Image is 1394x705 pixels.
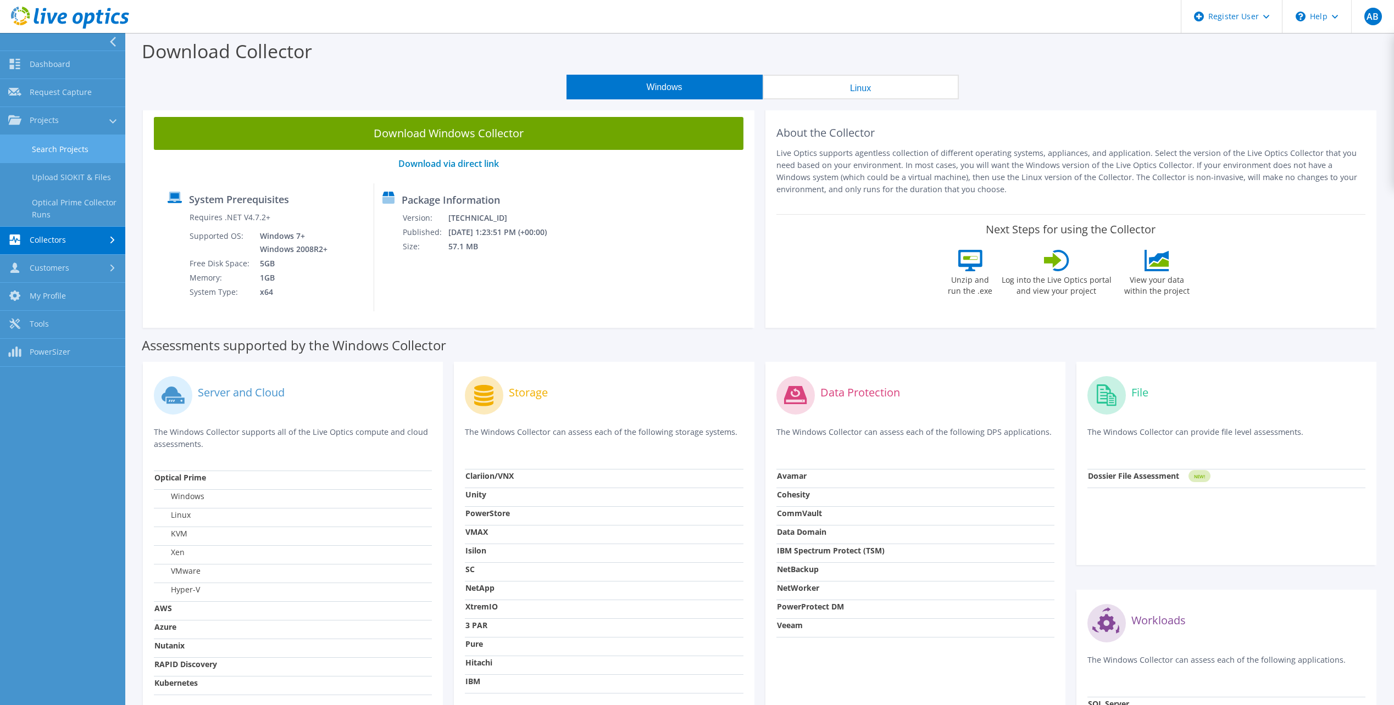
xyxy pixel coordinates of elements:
label: File [1131,387,1148,398]
strong: AWS [154,603,172,613]
p: Live Optics supports agentless collection of different operating systems, appliances, and applica... [776,147,1366,195]
strong: Isilon [465,545,486,556]
td: Supported OS: [189,229,252,256]
td: Size: [402,239,448,254]
p: The Windows Collector can provide file level assessments. [1087,426,1365,449]
strong: PowerStore [465,508,510,518]
td: 57.1 MB [448,239,562,254]
strong: Optical Prime [154,472,206,483]
td: 1GB [252,271,330,285]
strong: VMAX [465,527,488,537]
h2: About the Collector [776,126,1366,139]
a: Download Windows Collector [154,117,743,150]
label: VMware [154,566,201,577]
strong: CommVault [777,508,822,518]
strong: IBM [465,676,480,686]
label: Server and Cloud [198,387,285,398]
label: Storage [509,387,548,398]
label: Data Protection [820,387,900,398]
label: Requires .NET V4.7.2+ [190,212,270,223]
a: Download via direct link [398,158,499,170]
label: Linux [154,510,191,521]
label: System Prerequisites [189,194,289,205]
label: Package Information [402,194,500,205]
svg: \n [1296,12,1306,21]
strong: Hitachi [465,657,492,668]
strong: Cohesity [777,489,810,500]
p: The Windows Collector can assess each of the following applications. [1087,654,1365,676]
td: System Type: [189,285,252,299]
strong: Unity [465,489,486,500]
strong: XtremIO [465,601,498,612]
td: x64 [252,285,330,299]
strong: Nutanix [154,640,185,651]
strong: Veeam [777,620,803,630]
label: Hyper-V [154,584,200,595]
p: The Windows Collector can assess each of the following storage systems. [465,426,743,449]
strong: SC [465,564,475,574]
td: Windows 7+ Windows 2008R2+ [252,229,330,256]
strong: NetWorker [777,583,819,593]
strong: IBM Spectrum Protect (TSM) [777,545,885,556]
strong: Avamar [777,471,807,481]
strong: Clariion/VNX [465,471,514,481]
strong: PowerProtect DM [777,601,844,612]
label: Assessments supported by the Windows Collector [142,340,446,351]
strong: Data Domain [777,527,826,537]
button: Linux [763,75,959,99]
p: The Windows Collector can assess each of the following DPS applications. [776,426,1054,449]
strong: Kubernetes [154,678,198,688]
label: View your data within the project [1118,271,1197,296]
label: Unzip and run the .exe [945,271,996,296]
tspan: NEW! [1193,473,1204,479]
label: Xen [154,547,185,558]
strong: NetApp [465,583,495,593]
button: Windows [567,75,763,99]
td: Version: [402,211,448,225]
td: Free Disk Space: [189,256,252,271]
strong: Pure [465,639,483,649]
label: Windows [154,491,204,502]
td: Memory: [189,271,252,285]
label: Log into the Live Optics portal and view your project [1001,271,1112,296]
label: KVM [154,528,187,539]
td: 5GB [252,256,330,271]
label: Workloads [1131,615,1186,626]
span: AB [1364,8,1382,25]
td: [DATE] 1:23:51 PM (+00:00) [448,225,562,239]
strong: 3 PAR [465,620,487,630]
strong: Dossier File Assessment [1088,471,1179,481]
strong: RAPID Discovery [154,659,217,669]
label: Download Collector [142,38,312,64]
p: The Windows Collector supports all of the Live Optics compute and cloud assessments. [154,426,432,450]
strong: NetBackup [777,564,819,574]
td: [TECHNICAL_ID] [448,211,562,225]
strong: Azure [154,622,176,632]
td: Published: [402,225,448,239]
label: Next Steps for using the Collector [986,223,1156,236]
